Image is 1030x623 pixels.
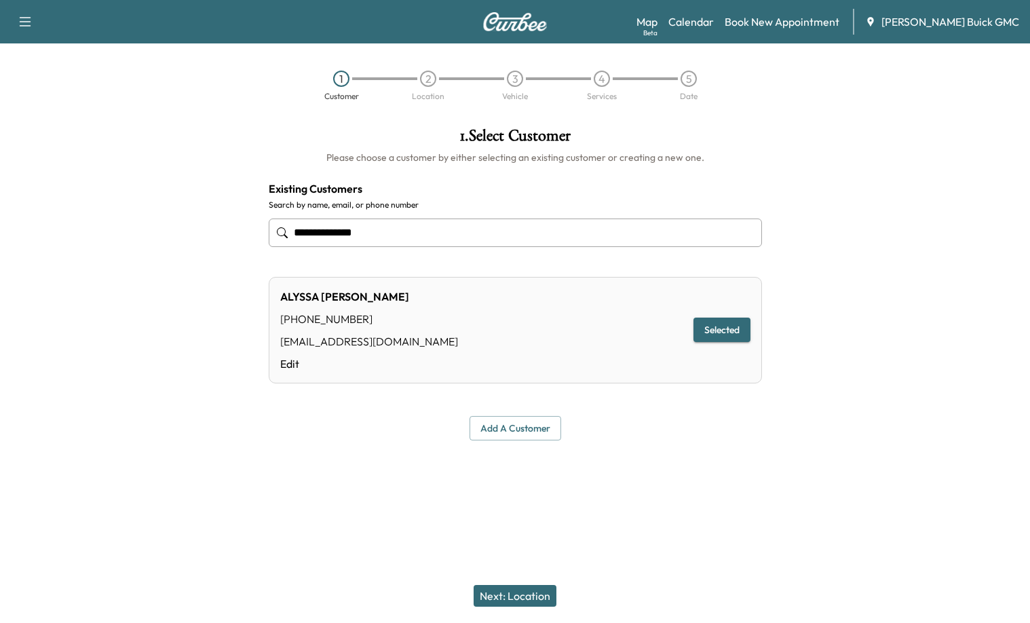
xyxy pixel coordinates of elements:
h4: Existing Customers [269,181,762,197]
a: Edit [280,356,458,372]
div: Date [680,92,698,100]
div: Vehicle [502,92,528,100]
a: Book New Appointment [725,14,839,30]
span: [PERSON_NAME] Buick GMC [881,14,1019,30]
label: Search by name, email, or phone number [269,200,762,210]
div: Location [412,92,444,100]
a: Calendar [668,14,714,30]
div: [EMAIL_ADDRESS][DOMAIN_NAME] [280,333,458,350]
button: Selected [693,318,750,343]
div: 3 [507,71,523,87]
h1: 1 . Select Customer [269,128,762,151]
h6: Please choose a customer by either selecting an existing customer or creating a new one. [269,151,762,164]
div: [PHONE_NUMBER] [280,311,458,327]
div: 5 [681,71,697,87]
div: 2 [420,71,436,87]
div: ALYSSA [PERSON_NAME] [280,288,458,305]
div: 4 [594,71,610,87]
div: 1 [333,71,349,87]
button: Add a customer [470,416,561,441]
div: Services [587,92,617,100]
div: Customer [324,92,359,100]
a: MapBeta [636,14,657,30]
img: Curbee Logo [482,12,548,31]
div: Beta [643,28,657,38]
button: Next: Location [474,585,556,607]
